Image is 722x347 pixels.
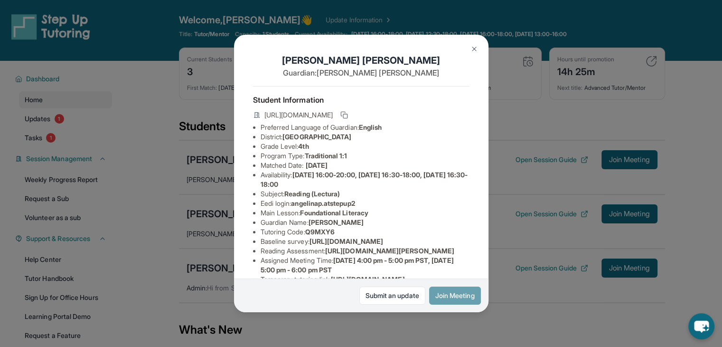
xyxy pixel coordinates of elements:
span: [URL][DOMAIN_NAME][PERSON_NAME] [325,247,454,255]
span: [URL][DOMAIN_NAME] [331,275,404,283]
span: [URL][DOMAIN_NAME] [264,110,333,120]
span: Q9MXY6 [305,228,335,236]
span: [GEOGRAPHIC_DATA] [282,133,351,141]
li: Assigned Meeting Time : [261,256,469,275]
span: [URL][DOMAIN_NAME] [309,237,383,245]
li: Program Type: [261,151,469,161]
li: Eedi login : [261,199,469,208]
span: angelinap.atstepup2 [291,199,355,207]
li: Preferred Language of Guardian: [261,123,469,132]
li: Grade Level: [261,142,469,151]
img: Close Icon [470,45,478,53]
span: English [359,123,382,131]
button: Copy link [338,109,350,121]
li: Baseline survey : [261,237,469,246]
li: Main Lesson : [261,208,469,218]
li: Subject : [261,189,469,199]
span: [PERSON_NAME] [309,218,364,226]
h1: [PERSON_NAME] [PERSON_NAME] [253,54,469,67]
h4: Student Information [253,94,469,106]
li: Reading Assessment : [261,246,469,256]
li: Tutoring Code : [261,227,469,237]
button: chat-button [688,313,714,339]
span: 4th [298,142,309,150]
li: Guardian Name : [261,218,469,227]
a: Submit an update [359,287,425,305]
span: [DATE] 16:00-20:00, [DATE] 16:30-18:00, [DATE] 16:30-18:00 [261,171,468,188]
button: Join Meeting [429,287,481,305]
li: Availability: [261,170,469,189]
p: Guardian: [PERSON_NAME] [PERSON_NAME] [253,67,469,78]
span: [DATE] 4:00 pm - 5:00 pm PST, [DATE] 5:00 pm - 6:00 pm PST [261,256,454,274]
span: [DATE] [306,161,328,169]
span: Traditional 1:1 [304,152,347,160]
span: Reading (Lectura) [284,190,340,198]
span: Foundational Literacy [300,209,368,217]
li: Temporary tutoring link : [261,275,469,284]
li: District: [261,132,469,142]
li: Matched Date: [261,161,469,170]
